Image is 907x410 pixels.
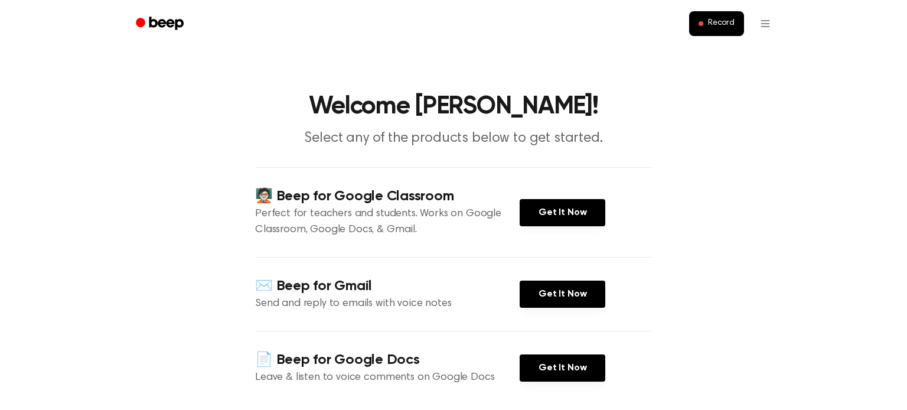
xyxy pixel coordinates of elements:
h1: Welcome [PERSON_NAME]! [151,95,756,119]
a: Beep [128,12,194,35]
p: Perfect for teachers and students. Works on Google Classroom, Google Docs, & Gmail. [255,206,520,238]
button: Open menu [751,9,779,38]
button: Record [689,11,744,36]
h4: ✉️ Beep for Gmail [255,276,520,296]
a: Get It Now [520,281,605,308]
h4: 🧑🏻‍🏫 Beep for Google Classroom [255,187,520,206]
a: Get It Now [520,199,605,226]
p: Send and reply to emails with voice notes [255,296,520,312]
h4: 📄 Beep for Google Docs [255,350,520,370]
p: Leave & listen to voice comments on Google Docs [255,370,520,386]
span: Record [708,18,735,29]
a: Get It Now [520,354,605,382]
p: Select any of the products below to get started. [227,129,680,148]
